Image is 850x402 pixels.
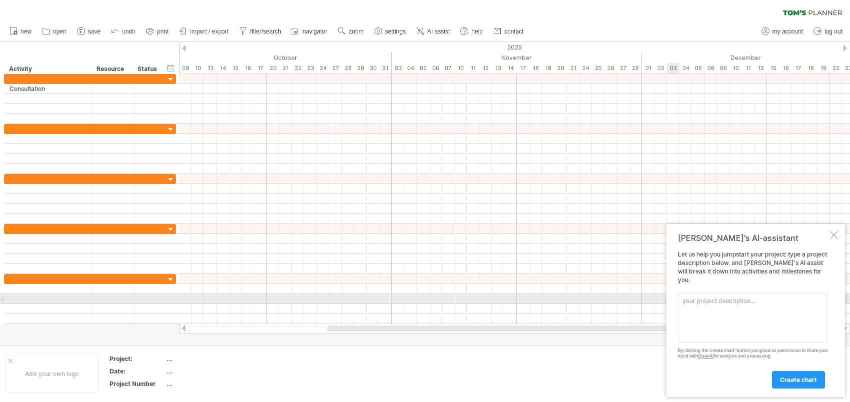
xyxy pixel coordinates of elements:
[303,28,327,35] span: navigator
[492,63,504,73] div: Thursday, 13 November 2025
[729,63,742,73] div: Wednesday, 10 December 2025
[392,52,642,63] div: November 2025
[404,63,417,73] div: Tuesday, 4 November 2025
[772,28,803,35] span: my account
[75,25,104,38] a: save
[242,63,254,73] div: Thursday, 16 October 2025
[289,25,330,38] a: navigator
[250,28,281,35] span: filter/search
[567,63,579,73] div: Friday, 21 November 2025
[110,367,165,375] div: Date:
[654,63,667,73] div: Tuesday, 2 December 2025
[317,63,329,73] div: Friday, 24 October 2025
[53,28,67,35] span: open
[678,250,828,388] div: Let us help you jumpstart your project: type a project description below, and [PERSON_NAME]'s AI ...
[678,348,828,359] div: By clicking the 'create chart' button you grant us permission to share your input with for analys...
[267,63,279,73] div: Monday, 20 October 2025
[9,64,86,74] div: Activity
[179,63,192,73] div: Thursday, 9 October 2025
[829,63,842,73] div: Monday, 22 December 2025
[429,63,442,73] div: Thursday, 6 November 2025
[542,63,554,73] div: Wednesday, 19 November 2025
[204,63,217,73] div: Monday, 13 October 2025
[779,63,792,73] div: Tuesday, 16 December 2025
[379,63,392,73] div: Friday, 31 October 2025
[454,63,467,73] div: Monday, 10 November 2025
[109,25,139,38] a: undo
[780,376,817,383] span: create chart
[491,25,527,38] a: contact
[335,25,366,38] a: zoom
[442,63,454,73] div: Friday, 7 November 2025
[110,354,165,363] div: Project:
[629,63,642,73] div: Friday, 28 November 2025
[354,63,367,73] div: Wednesday, 29 October 2025
[88,28,101,35] span: save
[144,25,172,38] a: print
[458,25,486,38] a: help
[304,63,317,73] div: Thursday, 23 October 2025
[167,379,251,388] div: ....
[742,63,754,73] div: Thursday, 11 December 2025
[385,28,406,35] span: settings
[414,25,453,38] a: AI assist
[772,371,825,388] a: create chart
[342,63,354,73] div: Tuesday, 28 October 2025
[667,63,679,73] div: Wednesday, 3 December 2025
[104,52,392,63] div: October 2025
[279,63,292,73] div: Tuesday, 21 October 2025
[192,63,204,73] div: Friday, 10 October 2025
[554,63,567,73] div: Thursday, 20 November 2025
[754,63,767,73] div: Friday, 12 December 2025
[617,63,629,73] div: Thursday, 27 November 2025
[704,63,717,73] div: Monday, 8 December 2025
[759,25,806,38] a: my account
[237,25,284,38] a: filter/search
[479,63,492,73] div: Wednesday, 12 November 2025
[792,63,804,73] div: Wednesday, 17 December 2025
[517,63,529,73] div: Monday, 17 November 2025
[504,28,524,35] span: contact
[367,63,379,73] div: Thursday, 30 October 2025
[767,63,779,73] div: Monday, 15 December 2025
[138,64,160,74] div: Status
[40,25,70,38] a: open
[504,63,517,73] div: Friday, 14 November 2025
[372,25,409,38] a: settings
[122,28,136,35] span: undo
[167,367,251,375] div: ....
[698,353,713,358] a: OpenAI
[824,28,842,35] span: log out
[804,63,817,73] div: Thursday, 18 December 2025
[7,25,35,38] a: new
[5,355,99,392] div: Add your own logo
[642,63,654,73] div: Monday, 1 December 2025
[10,84,87,93] div: Consultation
[349,28,363,35] span: zoom
[190,28,229,35] span: import / export
[254,63,267,73] div: Friday, 17 October 2025
[604,63,617,73] div: Wednesday, 26 November 2025
[592,63,604,73] div: Tuesday, 25 November 2025
[467,63,479,73] div: Tuesday, 11 November 2025
[471,28,483,35] span: help
[292,63,304,73] div: Wednesday, 22 October 2025
[157,28,169,35] span: print
[811,25,845,38] a: log out
[392,63,404,73] div: Monday, 3 November 2025
[692,63,704,73] div: Friday, 5 December 2025
[817,63,829,73] div: Friday, 19 December 2025
[417,63,429,73] div: Wednesday, 5 November 2025
[679,63,692,73] div: Thursday, 4 December 2025
[217,63,229,73] div: Tuesday, 14 October 2025
[229,63,242,73] div: Wednesday, 15 October 2025
[97,64,127,74] div: Resource
[329,63,342,73] div: Monday, 27 October 2025
[427,28,450,35] span: AI assist
[529,63,542,73] div: Tuesday, 18 November 2025
[167,354,251,363] div: ....
[177,25,232,38] a: import / export
[21,28,32,35] span: new
[110,379,165,388] div: Project Number
[579,63,592,73] div: Monday, 24 November 2025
